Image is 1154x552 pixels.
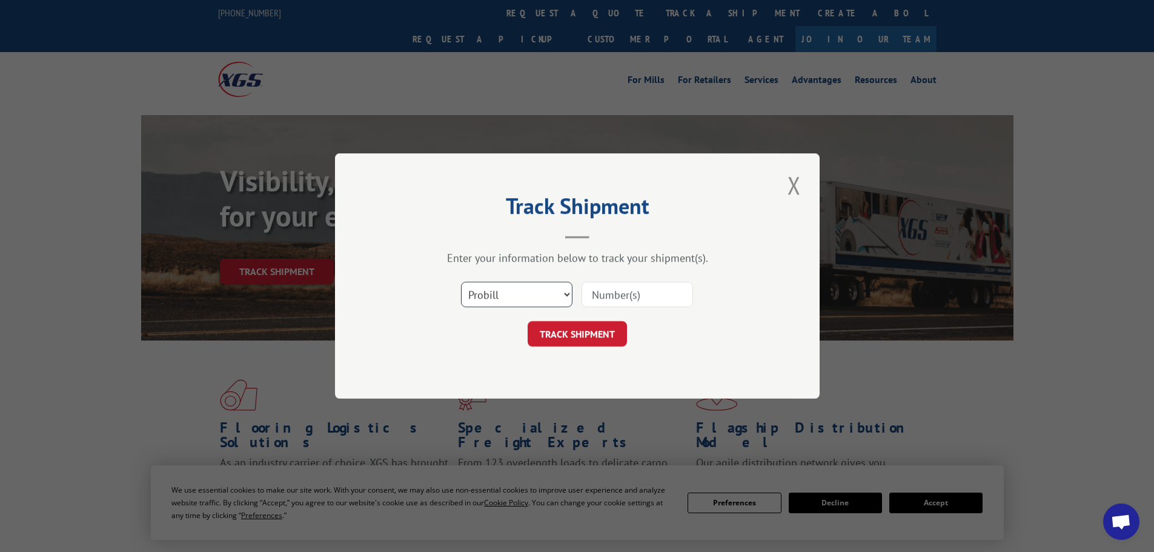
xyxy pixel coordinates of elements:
[1103,504,1139,540] a: Open chat
[784,168,804,202] button: Close modal
[582,282,693,307] input: Number(s)
[396,251,759,265] div: Enter your information below to track your shipment(s).
[396,198,759,221] h2: Track Shipment
[528,321,627,347] button: TRACK SHIPMENT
